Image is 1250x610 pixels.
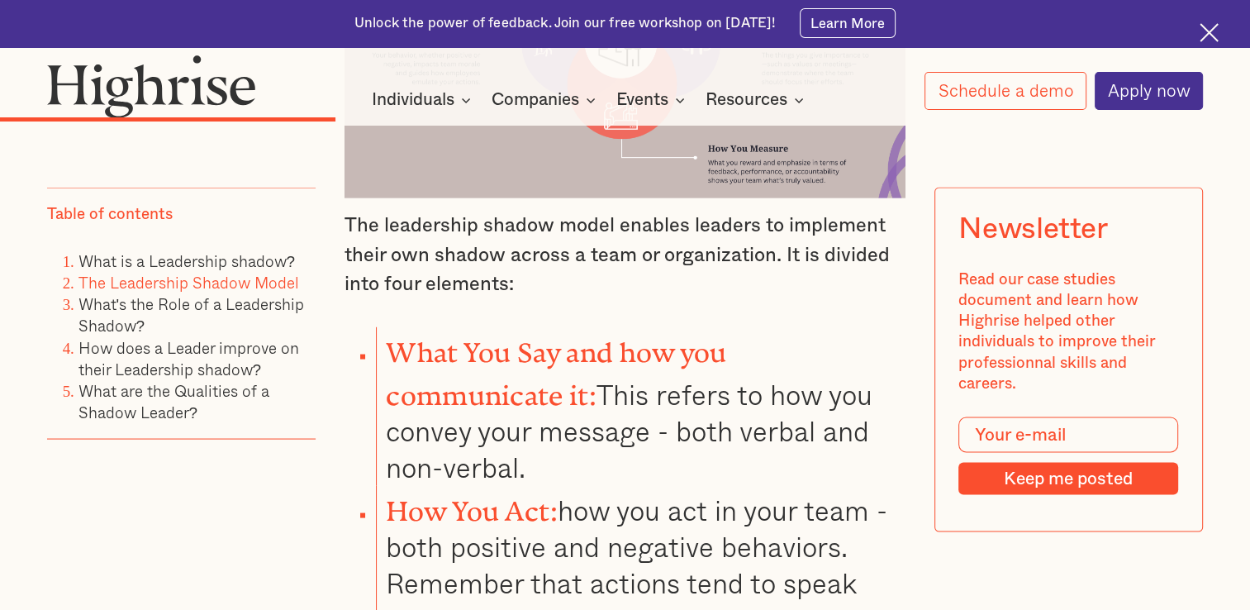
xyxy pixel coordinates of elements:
[372,90,476,110] div: Individuals
[47,204,173,225] div: Table of contents
[706,90,787,110] div: Resources
[706,90,809,110] div: Resources
[959,417,1179,495] form: Modal Form
[492,90,579,110] div: Companies
[924,72,1086,110] a: Schedule a demo
[959,212,1108,245] div: Newsletter
[616,90,668,110] div: Events
[492,90,601,110] div: Companies
[1200,23,1219,42] img: Cross icon
[345,212,906,299] p: The leadership shadow model enables leaders to implement their own shadow across a team or organi...
[78,270,299,294] a: The Leadership Shadow Model
[354,14,776,33] div: Unlock the power of feedback. Join our free workshop on [DATE]!
[78,379,269,424] a: What are the Qualities of a Shadow Leader?
[386,495,558,513] strong: How You Act:
[1095,72,1204,110] a: Apply now
[376,327,906,486] li: This refers to how you convey your message - both verbal and non-verbal.
[47,55,256,117] img: Highrise logo
[959,269,1179,394] div: Read our case studies document and learn how Highrise helped other individuals to improve their p...
[616,90,690,110] div: Events
[78,292,305,337] a: What's the Role of a Leadership Shadow?
[78,335,299,380] a: How does a Leader improve on their Leadership shadow?
[959,417,1179,453] input: Your e-mail
[78,249,296,273] a: What is a Leadership shadow?
[959,462,1179,495] input: Keep me posted
[800,8,896,38] a: Learn More
[386,336,726,398] strong: What You Say and how you communicate it:
[372,90,454,110] div: Individuals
